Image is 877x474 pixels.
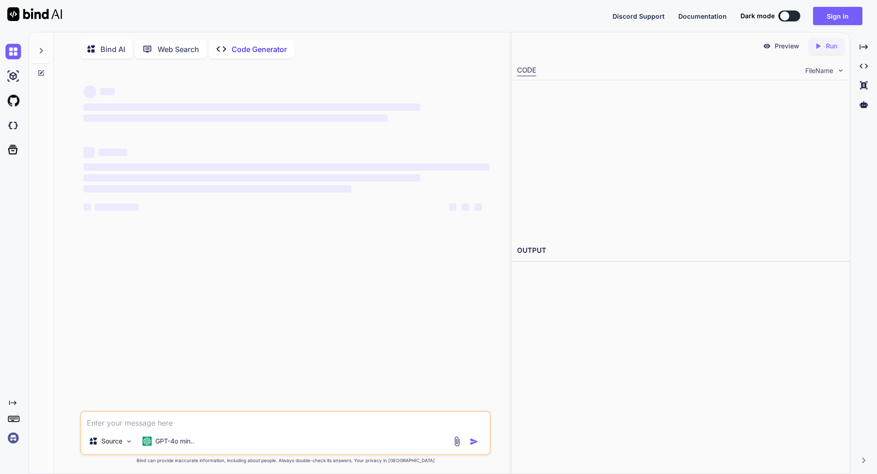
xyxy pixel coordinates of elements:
[470,437,479,446] img: icon
[512,240,850,261] h2: OUTPUT
[84,85,96,98] span: ‌
[101,437,122,446] p: Source
[5,93,21,109] img: githubLight
[613,11,665,21] button: Discord Support
[84,115,388,122] span: ‌
[805,66,833,75] span: FileName
[84,203,91,211] span: ‌
[143,437,152,446] img: GPT-4o mini
[84,163,489,171] span: ‌
[449,203,456,211] span: ‌
[613,12,665,20] span: Discord Support
[452,436,462,447] img: attachment
[7,7,62,21] img: Bind AI
[5,118,21,133] img: darkCloudIdeIcon
[826,42,837,51] p: Run
[98,149,127,156] span: ‌
[100,88,115,95] span: ‌
[740,11,775,21] span: Dark mode
[232,44,287,55] p: Code Generator
[462,203,469,211] span: ‌
[5,44,21,59] img: chat
[475,203,482,211] span: ‌
[813,7,862,25] button: Sign in
[5,68,21,84] img: ai-studio
[84,185,351,193] span: ‌
[125,438,133,445] img: Pick Models
[5,430,21,446] img: signin
[678,11,727,21] button: Documentation
[84,147,95,158] span: ‌
[95,203,138,211] span: ‌
[678,12,727,20] span: Documentation
[155,437,194,446] p: GPT-4o min..
[837,67,845,74] img: chevron down
[84,174,420,182] span: ‌
[80,457,491,464] p: Bind can provide inaccurate information, including about people. Always double-check its answers....
[763,42,771,50] img: preview
[775,42,799,51] p: Preview
[84,104,420,111] span: ‌
[517,65,536,76] div: CODE
[100,44,125,55] p: Bind AI
[158,44,199,55] p: Web Search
